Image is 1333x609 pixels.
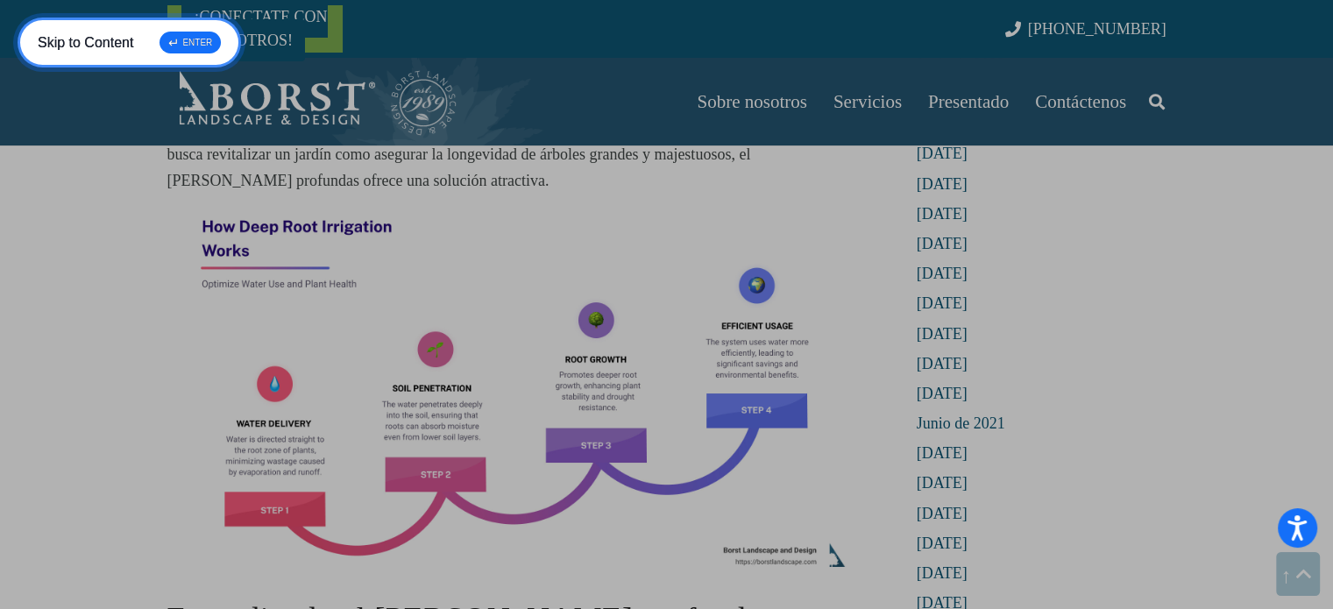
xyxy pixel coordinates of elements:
font: Contáctenos [1035,91,1126,112]
a: [DATE] [917,265,968,282]
a: Buscar [1139,80,1174,124]
a: [DATE] [917,444,968,462]
a: Servicios [820,58,915,145]
a: [DATE] [917,535,968,552]
a: [DATE] [917,505,968,522]
font: Presentado [928,91,1009,112]
a: [DATE] [917,205,968,223]
a: [PHONE_NUMBER] [1005,20,1166,38]
a: [DATE] [917,235,968,252]
a: Junio ​​de 2021 [917,414,1005,432]
font: Los sistemas de [PERSON_NAME] profundas superan varios de los problemas que plantean los métodos ... [167,40,862,189]
a: Contáctenos [1022,58,1139,145]
a: Logotipo de Borst [167,67,458,137]
a: Sobre nosotros [684,58,819,145]
a: [DATE] [917,294,968,312]
font: [PHONE_NUMBER] [1028,20,1166,38]
a: [DATE] [917,385,968,402]
a: [DATE] [917,325,968,343]
a: [DATE] [917,564,968,582]
a: [DATE] [917,474,968,492]
font: ¡CONECTATE CON NOSOTROS! [194,8,327,49]
a: [DATE] [917,175,968,193]
a: Volver arriba [1276,552,1320,596]
a: [DATE] [917,355,968,372]
font: Servicios [833,91,902,112]
a: [DATE] [917,145,968,162]
img: Infografía sobre cómo funciona el riego de raíces profundas y sus beneficios para la salud del ja... [167,194,867,587]
a: Presentado [915,58,1022,145]
font: Sobre nosotros [697,91,806,112]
